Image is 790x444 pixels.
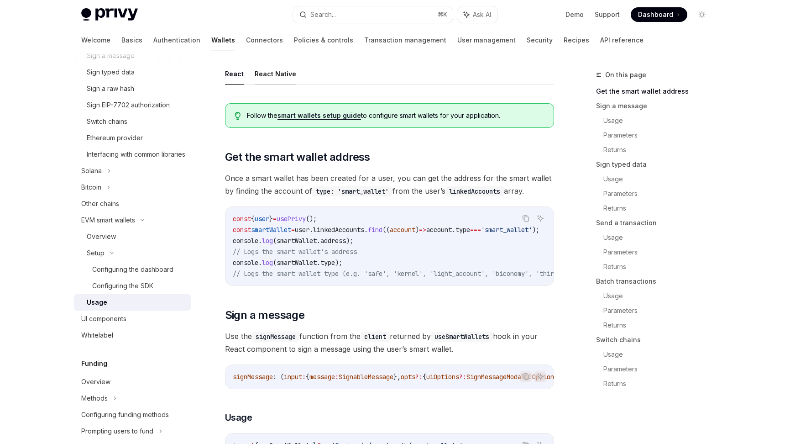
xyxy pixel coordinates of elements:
[346,237,353,245] span: );
[74,146,191,163] a: Interfacing with common libraries
[81,426,153,437] div: Prompting users to fund
[534,370,546,382] button: Ask AI
[74,80,191,97] a: Sign a raw hash
[233,226,251,234] span: const
[225,150,370,164] span: Get the smart wallet address
[255,63,296,85] button: React Native
[277,111,361,120] a: smart wallets setup guide
[81,313,126,324] div: UI components
[284,373,302,381] span: input
[74,327,191,344] a: Whitelabel
[457,6,497,23] button: Ask AI
[277,215,306,223] span: usePrivy
[470,226,481,234] span: ===
[92,280,153,291] div: Configuring the SDK
[603,230,717,245] a: Usage
[81,393,108,404] div: Methods
[534,212,546,224] button: Ask AI
[235,112,241,120] svg: Tip
[520,212,532,224] button: Copy the contents from the code block
[335,373,339,381] span: :
[564,29,589,51] a: Recipes
[211,29,235,51] a: Wallets
[251,226,291,234] span: smartWallet
[596,99,717,113] a: Sign a message
[252,332,299,342] code: signMessage
[603,303,717,318] a: Parameters
[320,259,335,267] span: type
[364,29,446,51] a: Transaction management
[225,411,252,424] span: Usage
[605,69,646,80] span: On this page
[87,132,143,143] div: Ethereum provider
[246,29,283,51] a: Connectors
[153,29,200,51] a: Authentication
[87,248,105,259] div: Setup
[225,172,554,197] span: Once a smart wallet has been created for a user, you can get the address for the smart wallet by ...
[603,113,717,128] a: Usage
[87,116,127,127] div: Switch chains
[225,330,554,355] span: Use the function from the returned by hook in your React component to sign a message using the us...
[225,308,305,322] span: Sign a message
[419,226,426,234] span: =>
[291,226,295,234] span: =
[233,215,251,223] span: const
[247,111,544,120] span: Follow the to configure smart wallets for your application.
[81,215,135,226] div: EVM smart wallets
[603,289,717,303] a: Usage
[426,373,459,381] span: uiOptions
[335,259,342,267] span: );
[452,226,455,234] span: .
[306,215,317,223] span: ();
[565,10,584,19] a: Demo
[74,407,191,423] a: Configuring funding methods
[393,373,401,381] span: },
[596,216,717,230] a: Send a transaction
[596,274,717,289] a: Batch transactions
[277,259,317,267] span: smartWallet
[603,245,717,259] a: Parameters
[233,259,258,267] span: console
[251,215,255,223] span: {
[81,8,138,21] img: light logo
[455,226,470,234] span: type
[81,409,169,420] div: Configuring funding methods
[74,374,191,390] a: Overview
[390,226,415,234] span: account
[273,215,277,223] span: =
[258,237,262,245] span: .
[74,278,191,294] a: Configuring the SDK
[294,29,353,51] a: Policies & controls
[481,226,532,234] span: 'smart_wallet'
[426,226,452,234] span: account
[603,143,717,157] a: Returns
[255,215,269,223] span: user
[364,226,368,234] span: .
[81,376,110,387] div: Overview
[310,9,336,20] div: Search...
[121,29,142,51] a: Basics
[74,113,191,130] a: Switch chains
[74,196,191,212] a: Other chains
[603,376,717,391] a: Returns
[638,10,673,19] span: Dashboard
[520,370,532,382] button: Copy the contents from the code block
[262,259,273,267] span: log
[295,226,309,234] span: user
[74,294,191,311] a: Usage
[320,237,346,245] span: address
[603,318,717,333] a: Returns
[92,264,173,275] div: Configuring the dashboard
[313,226,364,234] span: linkedAccounts
[596,157,717,172] a: Sign typed data
[603,347,717,362] a: Usage
[600,29,644,51] a: API reference
[368,226,382,234] span: find
[74,228,191,245] a: Overview
[603,259,717,274] a: Returns
[309,226,313,234] span: .
[445,186,504,196] code: linkedAccounts
[431,332,493,342] code: useSmartWallets
[423,373,426,381] span: {
[87,231,116,242] div: Overview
